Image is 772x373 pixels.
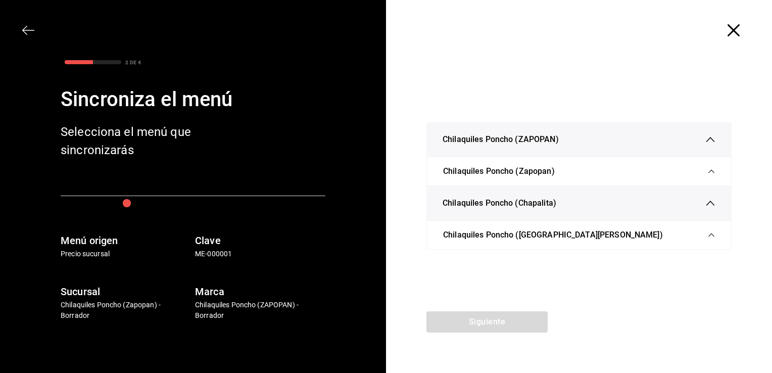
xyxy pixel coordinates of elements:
span: Chilaquiles Poncho ([GEOGRAPHIC_DATA][PERSON_NAME]) [443,229,663,241]
p: Chilaquiles Poncho (ZAPOPAN) - Borrador [195,300,325,321]
div: Sincroniza el menú [61,84,325,115]
h6: Sucursal [61,284,191,300]
div: 2 DE 4 [125,59,141,66]
span: Chilaquiles Poncho (Zapopan) [443,165,555,177]
p: Precio sucursal [61,249,191,259]
span: Chilaquiles Poncho (ZAPOPAN) [443,133,559,146]
h6: Menú origen [61,232,191,249]
div: Selecciona el menú que sincronizarás [61,123,222,159]
p: Chilaquiles Poncho (Zapopan) - Borrador [61,300,191,321]
h6: Marca [195,284,325,300]
span: Chilaquiles Poncho (Chapalita) [443,197,556,209]
h6: Clave [195,232,325,249]
p: ME-000001 [195,249,325,259]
